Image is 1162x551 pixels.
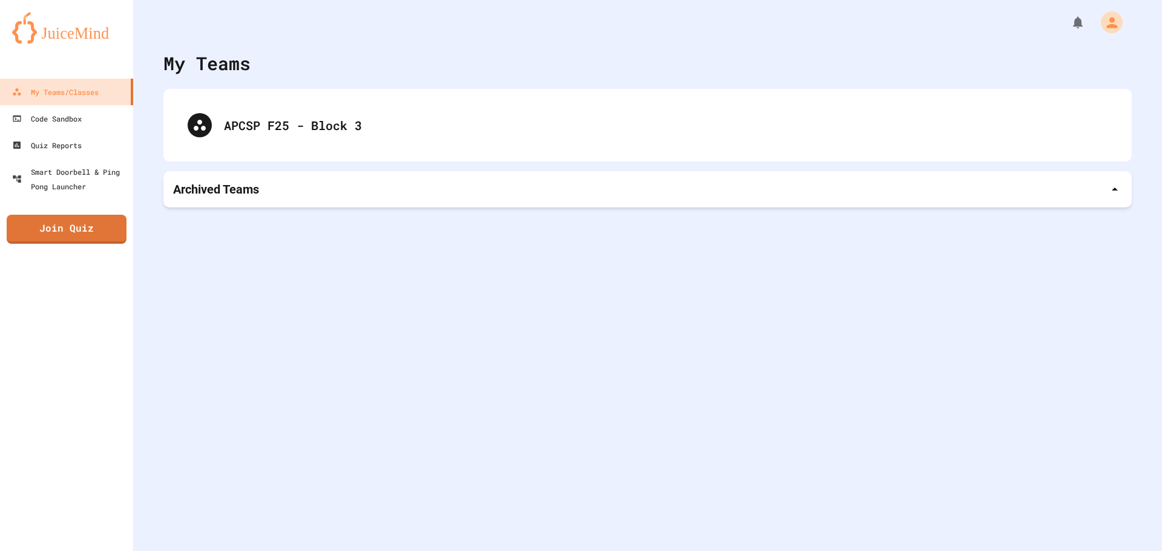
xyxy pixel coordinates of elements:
[163,50,251,77] div: My Teams
[1048,12,1088,33] div: My Notifications
[1088,8,1126,36] div: My Account
[12,138,82,152] div: Quiz Reports
[224,116,1108,134] div: APCSP F25 - Block 3
[12,12,121,44] img: logo-orange.svg
[7,215,126,244] a: Join Quiz
[176,101,1120,149] div: APCSP F25 - Block 3
[12,165,128,194] div: Smart Doorbell & Ping Pong Launcher
[12,111,82,126] div: Code Sandbox
[12,85,99,99] div: My Teams/Classes
[173,181,259,198] p: Archived Teams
